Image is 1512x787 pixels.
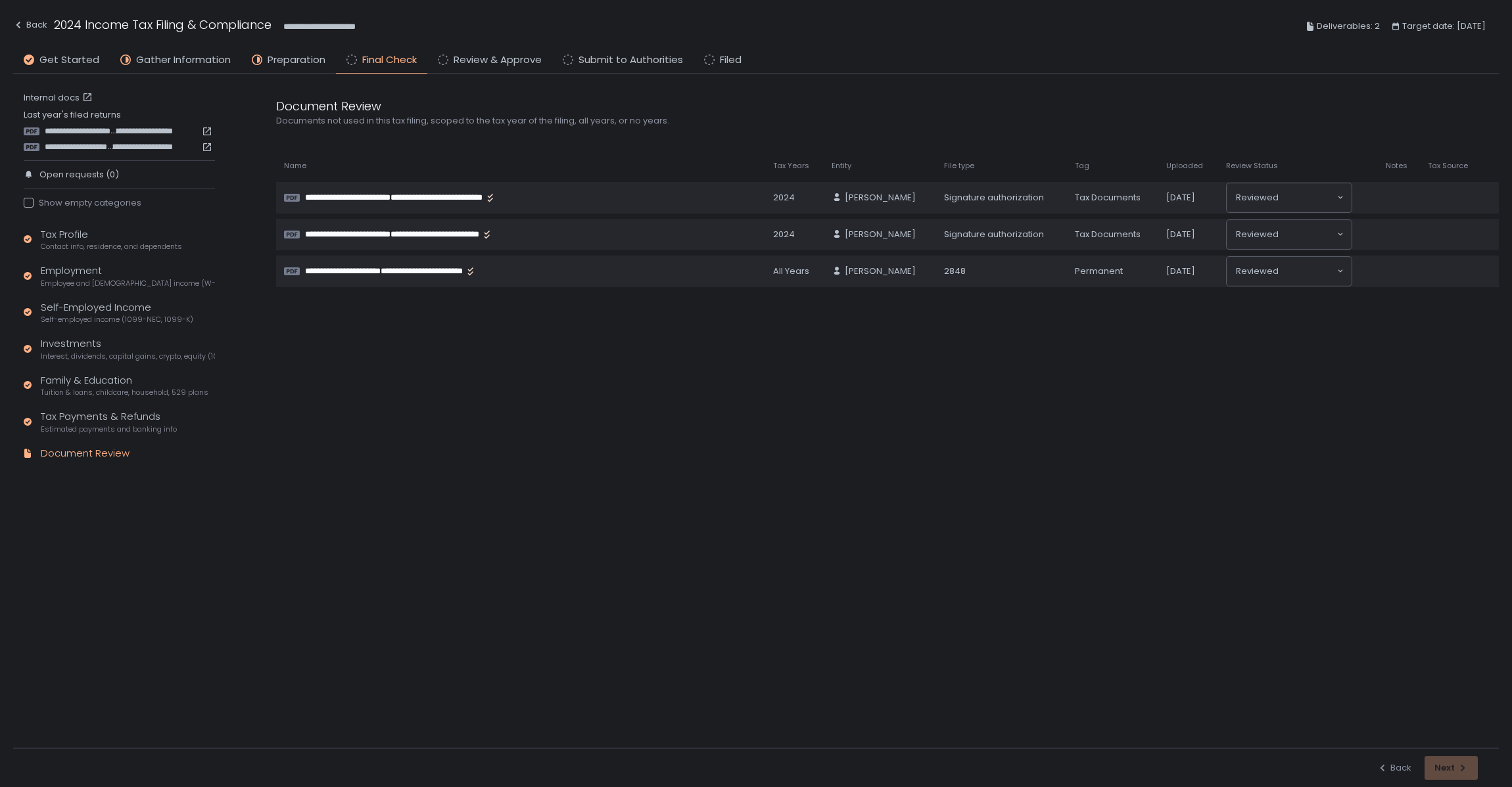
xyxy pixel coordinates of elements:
span: Get Started [39,53,99,68]
span: Employee and [DEMOGRAPHIC_DATA] income (W-2s) [41,279,215,288]
span: Interest, dividends, capital gains, crypto, equity (1099s, K-1s) [41,351,215,361]
span: Entity [832,161,851,171]
span: Review Status [1226,161,1278,171]
span: Name [284,161,306,171]
span: [PERSON_NAME] [845,229,916,240]
input: Search for option [1279,228,1336,241]
a: Internal docs [24,92,95,104]
div: Back [13,17,47,33]
div: Document Review [41,446,130,461]
h1: 2024 Income Tax Filing & Compliance [54,16,272,34]
div: Investments [41,336,215,361]
span: Review & Approve [454,53,542,68]
span: Deliverables: 2 [1317,18,1380,34]
div: Tax Payments & Refunds [41,409,177,434]
div: Search for option [1227,257,1352,286]
span: Notes [1386,161,1407,171]
span: [DATE] [1166,192,1195,204]
div: Self-Employed Income [41,300,193,325]
span: Tag [1075,161,1089,171]
div: Back [1377,762,1411,774]
span: Gather Information [136,53,231,68]
span: Open requests (0) [39,169,119,181]
span: [PERSON_NAME] [845,192,916,204]
input: Search for option [1279,191,1336,204]
span: Filed [720,53,742,68]
span: Tax Years [773,161,809,171]
span: Reviewed [1236,265,1279,278]
span: [PERSON_NAME] [845,265,916,277]
span: Tax Source [1428,161,1468,171]
span: Target date: [DATE] [1402,18,1486,34]
div: Tax Profile [41,227,182,252]
span: Submit to Authorities [579,53,683,68]
span: [DATE] [1166,265,1195,277]
span: Tuition & loans, childcare, household, 529 plans [41,388,208,397]
span: Self-employed income (1099-NEC, 1099-K) [41,315,193,325]
span: Preparation [268,53,325,68]
span: Contact info, residence, and dependents [41,242,182,252]
div: Search for option [1227,220,1352,249]
span: Reviewed [1236,191,1279,204]
div: Documents not used in this tax filing, scoped to the tax year of the filing, all years, or no years. [276,115,907,127]
div: Document Review [276,97,907,115]
button: Back [13,16,47,37]
div: Last year's filed returns [24,109,215,152]
div: Search for option [1227,183,1352,212]
div: Employment [41,263,215,288]
span: Reviewed [1236,228,1279,241]
div: Family & Education [41,373,208,398]
button: Back [1377,756,1411,780]
span: Uploaded [1166,161,1203,171]
input: Search for option [1279,265,1336,278]
span: [DATE] [1166,229,1195,240]
span: Final Check [362,53,417,68]
span: File type [944,161,974,171]
span: Estimated payments and banking info [41,424,177,434]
